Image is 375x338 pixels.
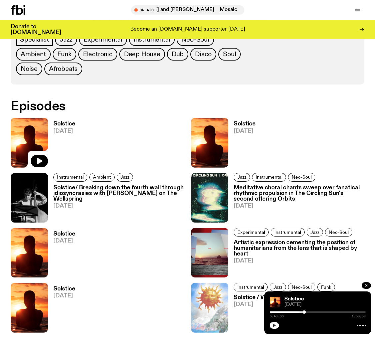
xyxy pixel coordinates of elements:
a: Neo-Soul [288,173,315,182]
a: Solstice[DATE] [48,121,75,167]
img: Collated images of the sea with a distant boat and sunset placed like photographs on a red surfac... [191,228,228,277]
a: Instrumental [271,228,305,237]
span: Electronic [83,51,113,58]
a: Instrumental [234,283,268,291]
span: Instrumental [237,285,264,290]
span: [DATE] [284,302,366,307]
img: A girl standing in the ocean as waist level, staring into the rise of the sun. [270,297,280,307]
a: Artistic expression cementing the position of humanitarians from the lens that is shaped by heart... [228,240,365,277]
span: Jazz [237,175,246,180]
span: Specialist [20,36,49,43]
img: Artwork of a smiling sun before mountains, flowers, blue skies and clouds. Created by Lucas Gordo... [191,283,228,332]
span: [DATE] [234,203,365,209]
span: Neo-Soul [329,230,349,235]
a: Specialist [16,33,53,46]
span: [DATE] [234,302,337,307]
span: Ambient [93,175,111,180]
span: Funk [57,51,72,58]
a: Electronic [78,48,117,61]
a: Experimental [234,228,269,237]
a: Neo-Soul [177,33,214,46]
a: Deep House [119,48,165,61]
a: Solstice[DATE] [228,121,256,167]
h2: Episodes [11,100,244,112]
span: Experimental [237,230,265,235]
span: 1:59:58 [352,315,366,318]
span: Afrobeats [49,65,78,73]
img: A girl standing in the ocean as waist level, staring into the rise of the sun. [191,118,228,167]
span: Deep House [124,51,160,58]
a: Neo-Soul [325,228,352,237]
span: Jazz [273,285,282,290]
span: Jazz [60,36,72,43]
a: Funk [53,48,76,61]
a: Instrumental [129,33,175,46]
a: Instrumental [53,173,87,182]
h3: Solstice [53,121,75,127]
img: Black and white photo of musician Jacques Emery playing his double bass reading sheet music. [11,173,48,223]
a: Solstice / Winter Solstice special[DATE] [228,295,337,332]
a: Solstice[DATE] [48,231,75,277]
a: Funk [317,283,335,291]
h3: Artistic expression cementing the position of humanitarians from the lens that is shaped by heart [234,240,365,257]
a: Jazz [270,283,286,291]
a: Jazz [117,173,133,182]
span: Tune in live [138,7,241,12]
span: Instrumental [134,36,170,43]
span: Instrumental [274,230,301,235]
a: Afrobeats [44,63,82,75]
span: Soul [223,51,236,58]
p: Become an [DOMAIN_NAME] supporter [DATE] [130,27,245,33]
a: Neo-Soul [288,283,315,291]
a: Solstice/ Breaking down the fourth wall through idiosyncrasies with [PERSON_NAME] on The Wellspri... [48,185,184,223]
span: Neo-Soul [181,36,209,43]
span: Instrumental [256,175,282,180]
span: Instrumental [57,175,84,180]
span: [DATE] [53,128,75,134]
span: Jazz [120,175,129,180]
span: [DATE] [234,258,365,264]
a: Soul [218,48,241,61]
a: Solstice [284,296,304,302]
span: Funk [321,285,331,290]
span: Dub [172,51,184,58]
h3: Solstice/ Breaking down the fourth wall through idiosyncrasies with [PERSON_NAME] on The Wellspring [53,185,184,202]
span: Experimental [84,36,122,43]
img: A girl standing in the ocean as waist level, staring into the rise of the sun. [11,283,48,332]
span: Disco [195,51,212,58]
span: [DATE] [53,203,184,209]
h3: Solstice [234,121,256,127]
span: [DATE] [234,128,256,134]
span: Ambient [21,51,46,58]
button: On AirMosaic With [PERSON_NAME] and [PERSON_NAME]Mosaic With [PERSON_NAME] and [PERSON_NAME] [131,5,244,15]
a: Noise [16,63,42,75]
span: 0:43:06 [270,315,284,318]
a: Ambient [16,48,51,61]
span: [DATE] [53,293,75,299]
span: Neo-Soul [292,175,312,180]
img: Ivory text "THE CIRCLING SUN | ORBITS" its over a galactic digital print of ivory, blue, purple a... [191,173,228,223]
span: Neo-Soul [292,285,312,290]
a: Dub [167,48,188,61]
h3: Meditative choral chants sweep over fanatical rhythmic propulsion in The Circling Sun's second of... [234,185,365,202]
a: Solstice[DATE] [48,286,75,332]
span: Jazz [310,230,319,235]
a: Instrumental [252,173,286,182]
h3: Donate to [DOMAIN_NAME] [11,24,61,35]
a: Jazz [55,33,77,46]
a: Meditative choral chants sweep over fanatical rhythmic propulsion in The Circling Sun's second of... [228,185,365,223]
img: A girl standing in the ocean as waist level, staring into the rise of the sun. [11,228,48,277]
a: Experimental [79,33,127,46]
a: Disco [190,48,216,61]
a: Ambient [89,173,115,182]
a: Jazz [234,173,250,182]
h3: Solstice [53,231,75,237]
a: Jazz [307,228,323,237]
h3: Solstice / Winter Solstice special [234,295,337,300]
span: [DATE] [53,238,75,244]
h3: Solstice [53,286,75,292]
span: Noise [21,65,38,73]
